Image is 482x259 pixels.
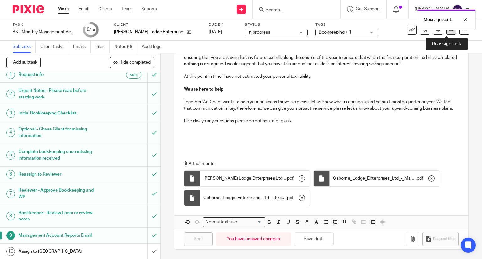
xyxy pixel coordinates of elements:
[287,195,294,201] span: pdf
[6,231,15,240] div: 9
[6,247,15,256] div: 10
[6,151,15,160] div: 5
[184,92,459,112] p: Together We Count wants to help your business thrive, so please let us know what is coming up in ...
[114,41,137,53] a: Notes (0)
[6,128,15,137] div: 4
[6,212,15,220] div: 8
[19,86,100,102] h1: Urgent Notes - Please read before starting work
[6,70,15,79] div: 1
[19,108,100,118] h1: Initial Bookkeeping Checklist
[330,171,440,186] div: .
[203,195,286,201] span: Osborne_Lodge_Enterprises_Ltd_-_Profit_and_Loss [DATE]
[110,57,154,68] button: Hide completed
[114,22,201,27] label: Client
[333,175,416,182] span: Osborne_Lodge_Enterprises_Ltd_-_Management_Report [DATE]
[184,112,459,124] p: Like always any questions please do not hesitate to ask.
[6,57,41,68] button: + Add subtask
[13,5,44,13] img: Pixie
[114,29,184,35] p: [PERSON_NAME] Lodge Enterprises Ltd
[287,175,294,182] span: pdf
[6,109,15,118] div: 3
[126,71,141,79] div: Auto
[19,186,100,202] h1: Reviewer - Approve Bookkeeping and WP
[142,41,166,53] a: Audit logs
[19,208,100,224] h1: Bookkeeper - Review Loom or review notes
[417,175,423,182] span: pdf
[13,22,75,27] label: Task
[433,236,455,241] span: Request files
[184,87,224,92] strong: We are here to help
[6,90,15,98] div: 2
[294,232,334,246] button: Save draft
[209,22,237,27] label: Due by
[95,41,110,53] a: Files
[141,6,157,12] a: Reports
[203,217,265,227] div: Search for option
[98,6,112,12] a: Clients
[19,70,100,79] h1: Request info
[200,171,310,186] div: .
[184,232,213,246] input: Sent
[19,124,100,140] h1: Optional - Chase Client for missing information
[319,30,351,34] span: Bookkeeping + 1
[424,17,452,23] p: Message sent.
[216,232,291,246] div: You have unsaved changes
[121,6,132,12] a: Team
[422,232,459,246] button: Request files
[204,219,238,225] span: Normal text size
[453,4,463,14] img: svg%3E
[248,30,270,34] span: In progress
[40,41,68,53] a: Client tasks
[239,219,262,225] input: Search for option
[119,60,151,65] span: Hide completed
[209,30,222,34] span: [DATE]
[73,41,91,53] a: Emails
[89,28,95,32] small: /10
[200,190,310,206] div: .
[13,41,36,53] a: Subtasks
[19,147,100,163] h1: Complete bookkeeping once missing information received
[19,170,100,179] h1: Reassign to Reviewer
[58,6,69,12] a: Work
[13,29,75,35] div: BK - Monthly Management Accounts
[203,175,286,182] span: [PERSON_NAME] Lodge Enterprises Ltd - Monthly reporting [DATE]
[87,26,95,33] div: 8
[6,189,15,198] div: 7
[19,231,100,240] h1: Management Account Reports Email
[19,247,100,256] h1: Assign to [GEOGRAPHIC_DATA]
[78,6,89,12] a: Email
[6,170,15,179] div: 6
[184,161,453,167] p: Attachments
